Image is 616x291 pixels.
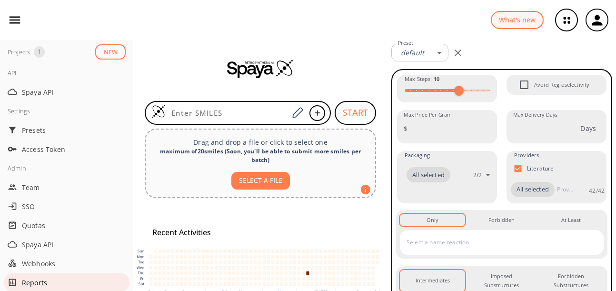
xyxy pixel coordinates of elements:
span: Team [22,182,126,192]
p: 2 / 2 [473,171,482,179]
span: Reports [22,278,126,288]
img: Logo Spaya [151,104,166,119]
span: Access Token [22,144,126,154]
p: 42 / 42 [589,187,605,195]
g: y-axis tick label [137,249,145,286]
label: Preset [398,40,413,47]
label: Max Price Per Gram [404,111,452,119]
button: NEW [95,44,126,60]
text: Wed [137,265,145,270]
div: Webhooks [4,254,129,273]
text: Fri [140,276,144,281]
div: Spaya API [4,82,129,101]
text: Thu [137,271,145,275]
p: Literature [527,164,554,172]
button: Only [400,214,465,226]
text: Sun [138,249,145,253]
button: Recent Activities [149,225,215,241]
span: Webhooks [22,259,126,269]
span: Avoid Regioselectivity [514,75,534,95]
div: maximum of 20 smiles ( Soon, you'll be able to submit more smiles per batch ) [153,147,368,164]
span: Quotas [22,221,126,231]
img: Spaya logo [227,59,294,78]
strong: 10 [434,75,439,82]
div: At Least [561,216,581,224]
p: Days [580,123,596,133]
span: Spaya API [22,240,126,250]
span: All selected [407,171,450,180]
text: Tue [138,260,145,264]
button: START [335,101,376,125]
div: Projects [8,46,30,57]
div: Presets [4,120,129,140]
g: cell [149,250,379,286]
input: Provider name [555,182,576,197]
input: Enter SMILES [166,108,288,118]
div: Forbidden [488,216,515,224]
span: Avoid Regioselectivity [534,80,589,89]
div: Intermediates [416,276,450,285]
h5: Recent Activities [152,228,211,238]
em: default [401,48,424,57]
label: Max Delivery Days [513,111,557,119]
span: All selected [511,185,555,194]
div: Only [427,216,438,224]
div: Imposed Substructures [477,272,527,290]
p: Drag and drop a file or click to select one [153,137,368,147]
text: Sat [139,282,145,286]
span: Providers [514,151,539,160]
div: Quotas [4,216,129,235]
p: $ [404,123,407,133]
span: Max Steps : [405,75,439,83]
span: SSO [22,201,126,211]
div: Team [4,178,129,197]
div: SSO [4,197,129,216]
span: Packaging [405,151,430,160]
text: Mon [137,255,144,259]
button: What's new [491,11,544,30]
span: Presets [22,125,126,135]
button: Forbidden [469,214,534,226]
input: Select a name reaction [404,235,585,250]
button: At Least [538,214,604,226]
button: SELECT A FILE [231,172,290,190]
span: Spaya API [22,87,126,97]
div: Spaya API [4,235,129,254]
div: Access Token [4,140,129,159]
span: 1 [34,47,45,57]
div: Forbidden Substructures [546,272,596,290]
